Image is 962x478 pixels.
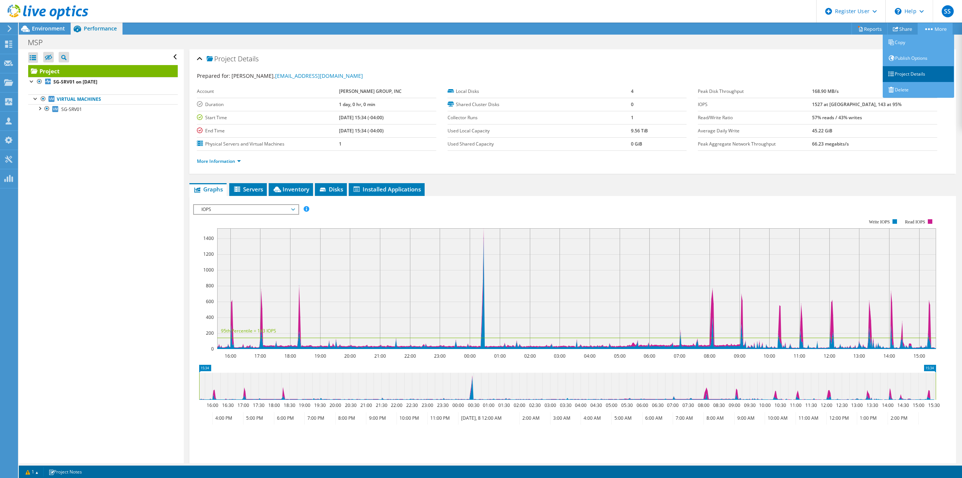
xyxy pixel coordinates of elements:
[805,402,817,408] text: 11:30
[905,219,926,225] text: Read IOPS
[374,353,386,359] text: 21:00
[448,101,631,108] label: Shared Cluster Disks
[774,402,786,408] text: 10:30
[222,402,234,408] text: 16:30
[821,402,832,408] text: 12:00
[836,402,848,408] text: 12:30
[883,66,954,82] a: Project Details
[704,353,715,359] text: 08:00
[631,127,648,134] b: 9.56 TiB
[667,402,679,408] text: 07:00
[360,402,372,408] text: 21:00
[197,158,241,164] a: More Information
[237,402,249,408] text: 17:00
[637,402,648,408] text: 06:00
[448,127,631,135] label: Used Local Capacity
[883,82,954,98] a: Delete
[631,141,642,147] b: 0 GiB
[197,101,339,108] label: Duration
[284,402,295,408] text: 18:30
[713,402,725,408] text: 08:30
[221,328,276,334] text: 95th Percentile = 143 IOPS
[206,314,214,320] text: 400
[824,353,835,359] text: 12:00
[24,38,54,47] h1: MSP
[918,23,953,35] a: More
[545,402,556,408] text: 03:00
[32,25,65,32] span: Environment
[631,114,634,121] b: 1
[203,235,214,241] text: 1400
[614,353,626,359] text: 05:00
[764,353,775,359] text: 10:00
[464,353,476,359] text: 00:00
[344,353,356,359] text: 20:00
[352,185,421,193] span: Installed Applications
[197,88,339,95] label: Account
[339,127,384,134] b: [DATE] 15:34 (-04:00)
[729,402,740,408] text: 09:00
[698,127,812,135] label: Average Daily Write
[193,461,283,476] h2: Advanced Graph Controls
[238,54,259,63] span: Details
[61,106,82,112] span: SG-SRV01
[883,35,954,50] a: Copy
[882,402,894,408] text: 14:00
[207,55,236,63] span: Project
[345,402,357,408] text: 20:30
[330,402,341,408] text: 20:00
[790,402,802,408] text: 11:00
[28,77,178,87] a: SG-SRV01 on [DATE]
[452,402,464,408] text: 00:00
[391,402,402,408] text: 22:00
[28,65,178,77] a: Project
[494,353,506,359] text: 01:00
[606,402,617,408] text: 05:00
[206,330,214,336] text: 200
[275,72,363,79] a: [EMAIL_ADDRESS][DOMAIN_NAME]
[524,353,536,359] text: 02:00
[339,141,342,147] b: 1
[53,79,97,85] b: SG-SRV01 on [DATE]
[575,402,587,408] text: 04:00
[794,353,805,359] text: 11:00
[434,353,446,359] text: 23:00
[231,72,363,79] span: [PERSON_NAME],
[233,185,263,193] span: Servers
[869,219,890,225] text: Write IOPS
[698,101,812,108] label: IOPS
[744,402,756,408] text: 09:30
[529,402,541,408] text: 02:30
[197,72,230,79] label: Prepared for:
[203,267,214,273] text: 1000
[315,353,326,359] text: 19:00
[812,88,839,94] b: 168.90 MB/s
[284,353,296,359] text: 18:00
[887,23,918,35] a: Share
[913,402,924,408] text: 15:00
[211,346,214,352] text: 0
[28,94,178,104] a: Virtual Machines
[621,402,633,408] text: 05:30
[299,402,310,408] text: 19:00
[812,114,862,121] b: 57% reads / 43% writes
[28,104,178,114] a: SG-SRV01
[812,141,849,147] b: 66.23 megabits/s
[253,402,265,408] text: 17:30
[867,402,878,408] text: 13:30
[193,185,223,193] span: Graphs
[20,467,44,476] a: 1
[852,23,888,35] a: Reports
[631,88,634,94] b: 4
[339,88,402,94] b: [PERSON_NAME] GROUP, INC
[339,114,384,121] b: [DATE] 15:34 (-04:00)
[225,353,236,359] text: 16:00
[339,101,375,108] b: 1 day, 0 hr, 0 min
[404,353,416,359] text: 22:00
[468,402,479,408] text: 00:30
[268,402,280,408] text: 18:00
[883,353,895,359] text: 14:00
[928,402,940,408] text: 15:30
[448,88,631,95] label: Local Disks
[812,127,832,134] b: 45.22 GiB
